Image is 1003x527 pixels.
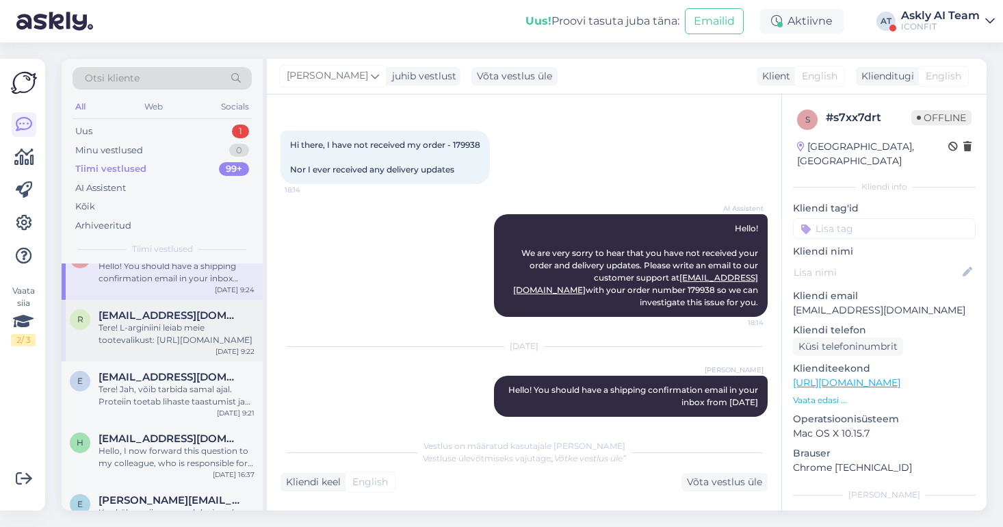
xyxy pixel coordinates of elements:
[760,9,844,34] div: Aktiivne
[712,203,764,214] span: AI Assistent
[901,21,980,32] div: ICONFIT
[219,162,249,176] div: 99+
[712,318,764,328] span: 18:14
[229,144,249,157] div: 0
[99,494,241,506] span: evelyn.palgi@gmail.com
[793,446,976,461] p: Brauser
[75,125,92,138] div: Uus
[793,394,976,407] p: Vaata edasi ...
[802,69,837,83] span: English
[901,10,995,32] a: Askly AI TeamICONFIT
[513,223,760,307] span: Hello! We are very sorry to hear that you have not received your order and delivery updates. Plea...
[793,218,976,239] input: Lisa tag
[99,371,241,383] span: eliseott00@gmail.com
[876,12,896,31] div: AT
[705,365,764,375] span: [PERSON_NAME]
[757,69,790,83] div: Klient
[793,337,903,356] div: Küsi telefoninumbrit
[387,69,456,83] div: juhib vestlust
[281,475,341,489] div: Kliendi keel
[856,69,914,83] div: Klienditugi
[793,412,976,426] p: Operatsioonisüsteem
[11,334,36,346] div: 2 / 3
[793,489,976,501] div: [PERSON_NAME]
[793,201,976,216] p: Kliendi tag'id
[712,417,764,428] span: 9:24
[99,309,241,322] span: rimas.mikalauskas1966@gmail.com
[901,10,980,21] div: Askly AI Team
[423,453,626,463] span: Vestluse ülevõtmiseks vajutage
[232,125,249,138] div: 1
[471,67,558,86] div: Võta vestlus üle
[75,162,146,176] div: Tiimi vestlused
[99,445,255,470] div: Hello, I now forward this question to my colleague, who is responsible for this. The reply will b...
[793,426,976,441] p: Mac OS X 10.15.7
[99,383,255,408] div: Tere! Jah, võib tarbida samal ajal. Proteiin toetab lihaste taastumist ja kasvu, andes vajalikke ...
[218,98,252,116] div: Socials
[285,185,336,195] span: 18:14
[290,140,480,175] span: Hi there, I have not received my order - 179938 Nor I ever received any delivery updates
[793,289,976,303] p: Kliendi email
[75,219,131,233] div: Arhiveeritud
[217,408,255,418] div: [DATE] 9:21
[794,265,960,280] input: Lisa nimi
[793,181,976,193] div: Kliendi info
[352,475,388,489] span: English
[77,437,83,448] span: h
[525,13,679,29] div: Proovi tasuta juba täna:
[681,473,768,491] div: Võta vestlus üle
[216,346,255,357] div: [DATE] 9:22
[99,260,255,285] div: Hello! You should have a shipping confirmation email in your inbox from [DATE]
[551,453,626,463] i: „Võtke vestlus üle”
[75,200,95,214] div: Kõik
[75,181,126,195] div: AI Assistent
[77,376,83,386] span: e
[826,110,911,126] div: # s7xx7drt
[287,68,368,83] span: [PERSON_NAME]
[73,98,88,116] div: All
[11,285,36,346] div: Vaata siia
[213,470,255,480] div: [DATE] 16:37
[77,499,83,509] span: e
[142,98,166,116] div: Web
[926,69,961,83] span: English
[685,8,744,34] button: Emailid
[77,314,83,324] span: r
[793,376,900,389] a: [URL][DOMAIN_NAME]
[281,340,768,352] div: [DATE]
[793,303,976,318] p: [EMAIL_ADDRESS][DOMAIN_NAME]
[793,509,976,524] p: Märkmed
[215,285,255,295] div: [DATE] 9:24
[793,361,976,376] p: Klienditeekond
[75,144,143,157] div: Minu vestlused
[99,433,241,445] span: helenmariep6rk@gmail.com
[793,461,976,475] p: Chrome [TECHNICAL_ID]
[911,110,972,125] span: Offline
[525,14,551,27] b: Uus!
[11,70,37,96] img: Askly Logo
[797,140,948,168] div: [GEOGRAPHIC_DATA], [GEOGRAPHIC_DATA]
[793,244,976,259] p: Kliendi nimi
[805,114,810,125] span: s
[85,71,140,86] span: Otsi kliente
[424,441,625,451] span: Vestlus on määratud kasutajale [PERSON_NAME]
[99,322,255,346] div: Tere! L-arginiini leiab meie tootevalikust: [URL][DOMAIN_NAME]
[793,323,976,337] p: Kliendi telefon
[508,385,760,407] span: Hello! You should have a shipping confirmation email in your inbox from [DATE]
[132,243,193,255] span: Tiimi vestlused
